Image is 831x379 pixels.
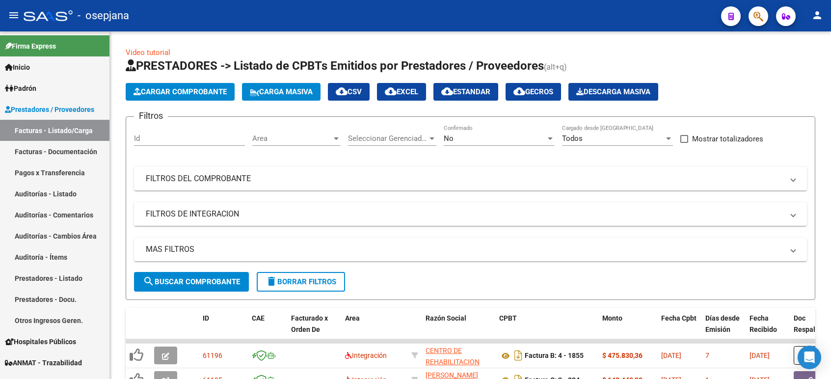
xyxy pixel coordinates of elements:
span: Prestadores / Proveedores [5,104,94,115]
span: Area [345,314,360,322]
mat-icon: cloud_download [441,85,453,97]
span: Integración [345,352,387,359]
button: Buscar Comprobante [134,272,249,292]
span: Seleccionar Gerenciador [348,134,428,143]
span: Firma Express [5,41,56,52]
span: Cargar Comprobante [134,87,227,96]
strong: Factura B: 4 - 1855 [525,352,584,360]
a: Video tutorial [126,48,170,57]
span: Estandar [441,87,490,96]
span: Facturado x Orden De [291,314,328,333]
span: Razón Social [426,314,466,322]
mat-expansion-panel-header: FILTROS DEL COMPROBANTE [134,167,807,190]
datatable-header-cell: ID [199,308,248,351]
mat-icon: search [143,275,155,287]
mat-panel-title: MAS FILTROS [146,244,783,255]
datatable-header-cell: Monto [598,308,657,351]
span: PRESTADORES -> Listado de CPBTs Emitidos por Prestadores / Proveedores [126,59,544,73]
mat-expansion-panel-header: MAS FILTROS [134,238,807,261]
mat-panel-title: FILTROS DE INTEGRACION [146,209,783,219]
button: Borrar Filtros [257,272,345,292]
button: Estandar [433,83,498,101]
div: 30713516607 [426,345,491,366]
datatable-header-cell: Días desde Emisión [701,308,746,351]
datatable-header-cell: Fecha Recibido [746,308,790,351]
span: Días desde Emisión [705,314,740,333]
span: Fecha Recibido [750,314,777,333]
mat-panel-title: FILTROS DEL COMPROBANTE [146,173,783,184]
span: CAE [252,314,265,322]
datatable-header-cell: Fecha Cpbt [657,308,701,351]
button: Descarga Masiva [568,83,658,101]
span: Gecros [513,87,553,96]
i: Descargar documento [512,348,525,363]
mat-expansion-panel-header: FILTROS DE INTEGRACION [134,202,807,226]
span: Area [252,134,332,143]
strong: $ 475.830,36 [602,352,643,359]
span: EXCEL [385,87,418,96]
datatable-header-cell: Area [341,308,407,351]
button: Cargar Comprobante [126,83,235,101]
span: ANMAT - Trazabilidad [5,357,82,368]
span: Carga Masiva [250,87,313,96]
app-download-masive: Descarga masiva de comprobantes (adjuntos) [568,83,658,101]
span: (alt+q) [544,62,567,72]
span: Todos [562,134,583,143]
span: Descarga Masiva [576,87,650,96]
datatable-header-cell: Razón Social [422,308,495,351]
span: Buscar Comprobante [143,277,240,286]
datatable-header-cell: CPBT [495,308,598,351]
span: ID [203,314,209,322]
span: 61196 [203,352,222,359]
datatable-header-cell: CAE [248,308,287,351]
span: Fecha Cpbt [661,314,697,322]
mat-icon: cloud_download [513,85,525,97]
span: 7 [705,352,709,359]
span: No [444,134,454,143]
span: Borrar Filtros [266,277,336,286]
span: Inicio [5,62,30,73]
span: CPBT [499,314,517,322]
h3: Filtros [134,109,168,123]
span: CSV [336,87,362,96]
mat-icon: delete [266,275,277,287]
button: Gecros [506,83,561,101]
span: Padrón [5,83,36,94]
button: EXCEL [377,83,426,101]
span: Monto [602,314,622,322]
mat-icon: menu [8,9,20,21]
mat-icon: person [811,9,823,21]
span: [DATE] [750,352,770,359]
span: Hospitales Públicos [5,336,76,347]
span: [DATE] [661,352,681,359]
mat-icon: cloud_download [336,85,348,97]
div: Open Intercom Messenger [798,346,821,369]
span: Mostrar totalizadores [692,133,763,145]
datatable-header-cell: Facturado x Orden De [287,308,341,351]
button: CSV [328,83,370,101]
span: - osepjana [78,5,129,27]
span: [PERSON_NAME] [426,371,478,379]
mat-icon: cloud_download [385,85,397,97]
button: Carga Masiva [242,83,321,101]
